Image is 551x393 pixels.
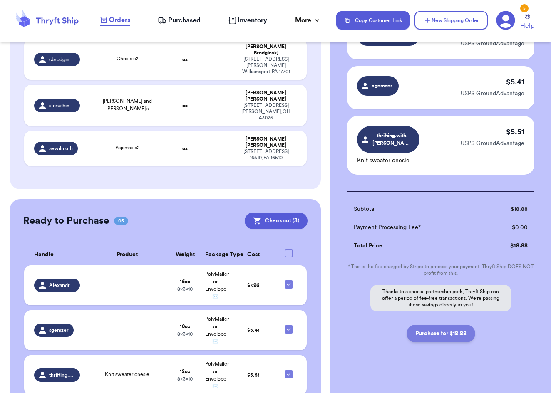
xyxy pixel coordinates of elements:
[117,56,138,61] span: Ghosts c2
[205,316,229,344] span: PolyMailer or Envelope ✉️
[520,4,529,12] div: 5
[347,218,482,237] td: Payment Processing Fee*
[236,148,297,161] div: [STREET_ADDRESS] 16510 , PA 16510
[482,218,534,237] td: $ 0.00
[100,15,130,26] a: Orders
[177,287,193,292] span: 8 x 3 x 10
[347,200,482,218] td: Subtotal
[357,156,419,165] p: Knit sweater onesie
[205,272,229,299] span: PolyMailer or Envelope ✉️
[347,263,534,277] p: * This is the fee charged by Stripe to process your payment. Thryft Ship DOES NOT profit from this.
[182,146,188,151] strong: oz
[295,15,321,25] div: More
[49,145,73,152] span: aewilmoth
[247,373,260,378] span: $ 5.51
[236,56,297,75] div: [STREET_ADDRESS][PERSON_NAME] Williamsport , PA 17701
[461,139,524,148] p: USPS GroundAdvantage
[247,328,260,333] span: $ 5.41
[114,217,128,225] span: 05
[105,372,149,377] span: Knit sweater onesie
[238,15,267,25] span: Inventory
[506,76,524,88] p: $ 5.41
[414,11,488,30] button: New Shipping Order
[520,14,534,31] a: Help
[23,214,109,227] h2: Ready to Purchase
[370,82,394,89] span: sgemzer
[236,136,297,148] div: [PERSON_NAME] [PERSON_NAME]
[49,327,69,334] span: sgemzer
[180,279,190,284] strong: 16 oz
[177,376,193,381] span: 8 x 3 x 10
[34,250,54,259] span: Handle
[336,11,410,30] button: Copy Customer Link
[370,285,511,311] p: Thanks to a special partnership perk, Thryft Ship can offer a period of fee-free transactions. We...
[200,244,231,265] th: Package Type
[85,244,170,265] th: Product
[109,15,130,25] span: Orders
[49,282,75,289] span: Alexandrabrooke_
[49,102,75,109] span: stcrushinggoals
[49,56,75,63] span: cbrodginskj
[461,89,524,98] p: USPS GroundAdvantage
[49,372,75,378] span: thrifting.with.[PERSON_NAME]
[482,200,534,218] td: $ 18.88
[520,21,534,31] span: Help
[496,11,515,30] a: 5
[236,44,297,56] div: [PERSON_NAME] Brodginskj
[103,99,152,111] span: [PERSON_NAME] and [PERSON_NAME]’s
[506,126,524,138] p: $ 5.51
[461,40,524,48] p: USPS GroundAdvantage
[482,237,534,255] td: $ 18.88
[228,15,267,25] a: Inventory
[182,57,188,62] strong: oz
[247,283,259,288] span: $ 7.96
[372,132,412,147] span: thrifting.with.[PERSON_NAME]
[205,361,229,389] span: PolyMailer or Envelope ✉️
[182,103,188,108] strong: oz
[407,325,475,342] button: Purchase for $18.88
[236,102,297,121] div: [STREET_ADDRESS] [PERSON_NAME] , OH 43026
[168,15,201,25] span: Purchased
[231,244,276,265] th: Cost
[170,244,200,265] th: Weight
[177,331,193,336] span: 8 x 3 x 10
[236,90,297,102] div: [PERSON_NAME] [PERSON_NAME]
[158,15,201,25] a: Purchased
[180,324,190,329] strong: 10 oz
[180,369,190,374] strong: 12 oz
[347,237,482,255] td: Total Price
[245,213,308,229] button: Checkout (3)
[115,145,139,150] span: Pajamas x2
